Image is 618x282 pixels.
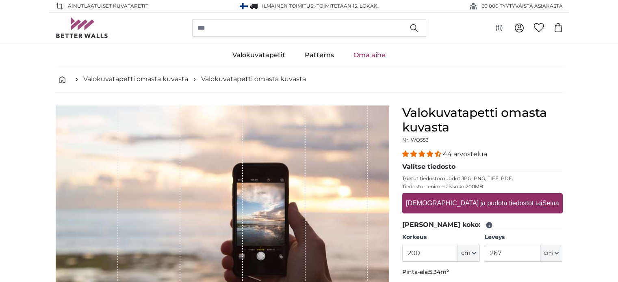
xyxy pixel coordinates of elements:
span: 60 000 TYYTYVÄISTÄ ASIAKASTA [481,2,563,10]
span: Ilmainen toimitus! [262,3,314,9]
a: Valokuvatapetit [223,45,295,66]
nav: breadcrumbs [56,66,563,93]
label: Korkeus [402,233,480,241]
a: Patterns [295,45,344,66]
span: AINUTLAATUISET Kuvatapetit [68,2,148,10]
span: cm [544,249,553,257]
p: Pinta-ala: [402,268,563,276]
span: 4.34 stars [402,150,443,158]
span: 44 arvostelua [443,150,487,158]
span: 5.34m² [429,268,449,276]
u: Selaa [542,200,559,207]
p: Tuetut tiedostomuodot JPG, PNG, TIFF, PDF. [402,175,563,182]
a: Valokuvatapetti omasta kuvasta [201,74,306,84]
label: [DEMOGRAPHIC_DATA] ja pudota tiedostot tai [403,195,562,211]
legend: Valitse tiedosto [402,162,563,172]
span: cm [461,249,471,257]
img: Betterwalls [56,17,108,38]
img: Suomi [240,3,248,9]
span: - [314,3,379,9]
p: Tiedoston enimmäiskoko 200MB. [402,183,563,190]
span: Nr. WQ553 [402,137,429,143]
a: Oma aihe [344,45,395,66]
button: cm [540,245,562,262]
span: Toimitetaan 15. lokak. [317,3,379,9]
button: cm [458,245,480,262]
legend: [PERSON_NAME] koko: [402,220,563,230]
label: Leveys [485,233,562,241]
a: Valokuvatapetti omasta kuvasta [83,74,188,84]
h1: Valokuvatapetti omasta kuvasta [402,105,563,135]
button: (fi) [489,21,510,35]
